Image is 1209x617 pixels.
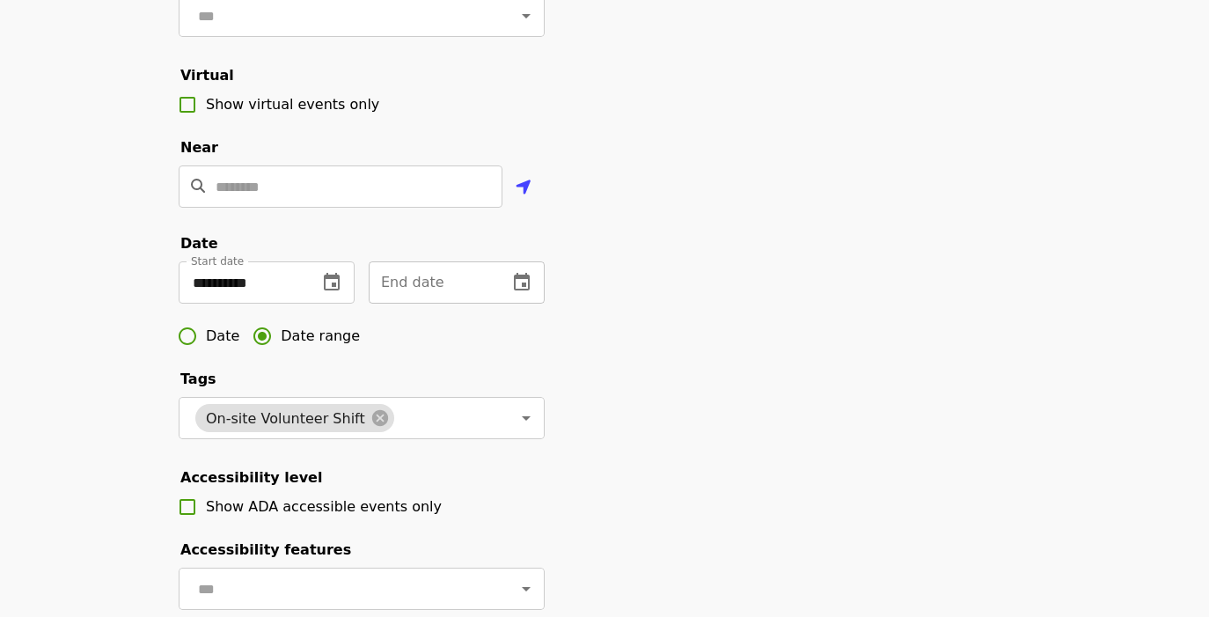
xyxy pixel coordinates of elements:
input: Location [216,165,502,208]
span: On-site Volunteer Shift [195,410,376,427]
span: Show ADA accessible events only [206,498,442,515]
span: Date [206,326,239,347]
span: Show virtual events only [206,96,379,113]
span: Accessibility features [180,541,351,558]
button: Use my location [502,167,545,209]
span: Date [180,235,218,252]
div: On-site Volunteer Shift [195,404,394,432]
i: search icon [191,178,205,195]
button: Open [514,406,539,430]
span: Accessibility level [180,469,322,486]
span: Virtual [180,67,234,84]
i: location-arrow icon [516,177,531,198]
button: change date [501,261,543,304]
span: Date range [281,326,360,347]
button: change date [311,261,353,304]
span: Start date [191,255,244,268]
span: Near [180,139,218,156]
span: Tags [180,371,216,387]
button: Open [514,4,539,28]
button: Open [514,577,539,601]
